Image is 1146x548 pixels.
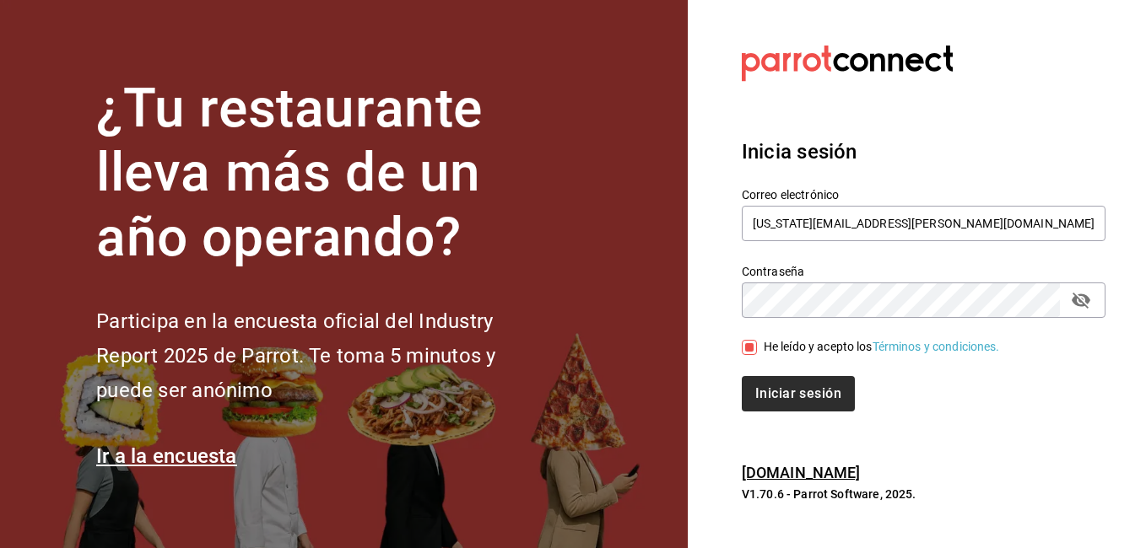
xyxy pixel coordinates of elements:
input: Ingresa tu correo electrónico [742,206,1105,241]
h3: Inicia sesión [742,137,1105,167]
button: passwordField [1067,286,1095,314]
div: He leído y acepto los [764,338,1000,356]
h1: ¿Tu restaurante lleva más de un año operando? [96,77,552,271]
a: Términos y condiciones. [873,340,1000,353]
h2: Participa en la encuesta oficial del Industry Report 2025 de Parrot. Te toma 5 minutos y puede se... [96,304,552,407]
a: [DOMAIN_NAME] [742,464,861,481]
p: V1.70.6 - Parrot Software, 2025. [742,486,1105,502]
button: Iniciar sesión [742,376,855,411]
label: Correo electrónico [742,188,1105,200]
label: Contraseña [742,265,1105,277]
a: Ir a la encuesta [96,444,237,468]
